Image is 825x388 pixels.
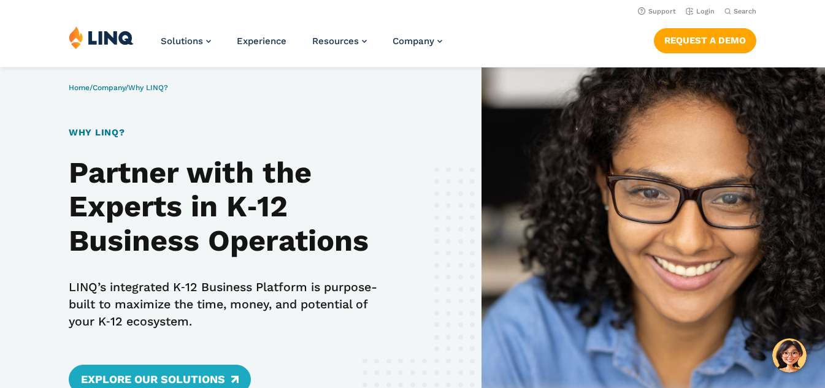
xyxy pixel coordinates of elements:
button: Open Search Bar [724,7,756,16]
a: Request a Demo [654,28,756,53]
a: Login [686,7,715,15]
button: Hello, have a question? Let’s chat. [772,338,807,373]
nav: Primary Navigation [161,26,442,66]
span: / / [69,83,168,92]
a: Home [69,83,90,92]
img: LINQ | K‑12 Software [69,26,134,49]
a: Solutions [161,36,211,47]
h1: Why LINQ? [69,126,394,139]
a: Resources [312,36,367,47]
h2: Partner with the Experts in K‑12 Business Operations [69,156,394,258]
span: Resources [312,36,359,47]
span: Why LINQ? [128,83,168,92]
p: LINQ’s integrated K‑12 Business Platform is purpose-built to maximize the time, money, and potent... [69,279,394,330]
span: Solutions [161,36,203,47]
a: Support [638,7,676,15]
a: Experience [237,36,286,47]
nav: Button Navigation [654,26,756,53]
a: Company [393,36,442,47]
span: Company [393,36,434,47]
a: Company [93,83,125,92]
span: Search [734,7,756,15]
